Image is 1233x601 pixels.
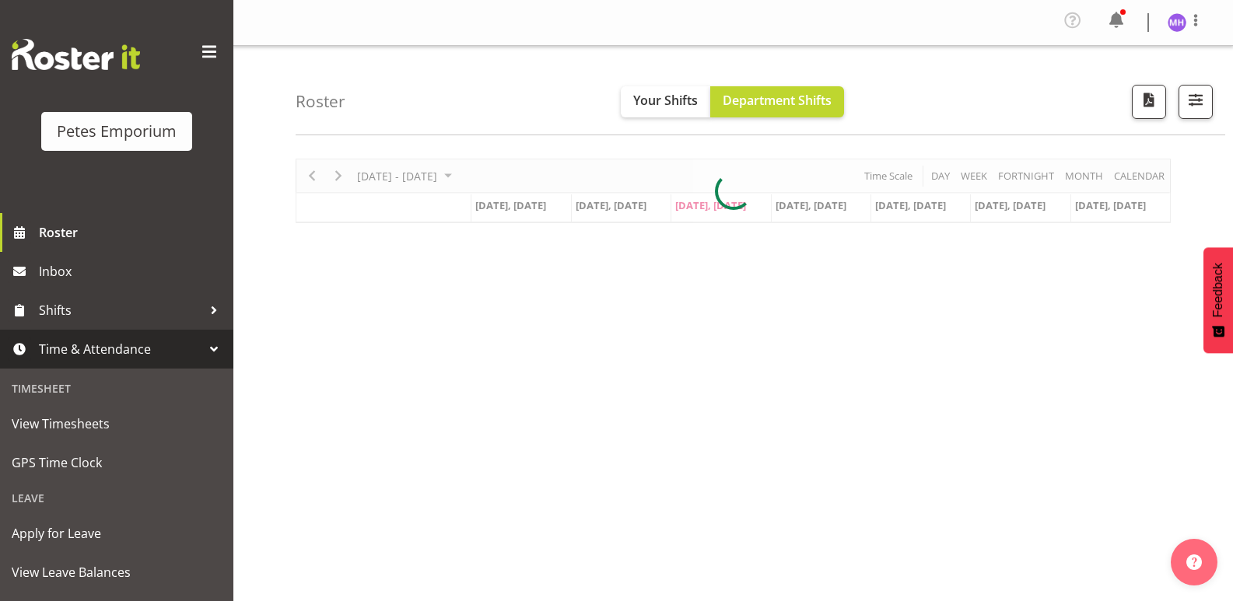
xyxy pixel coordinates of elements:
div: Leave [4,482,229,514]
span: Time & Attendance [39,337,202,361]
span: Feedback [1211,263,1225,317]
div: Petes Emporium [57,120,177,143]
img: mackenzie-halford4471.jpg [1168,13,1186,32]
span: Apply for Leave [12,522,222,545]
a: Apply for Leave [4,514,229,553]
span: Department Shifts [723,92,832,109]
span: Inbox [39,260,226,283]
a: View Leave Balances [4,553,229,592]
span: View Timesheets [12,412,222,435]
span: Shifts [39,299,202,322]
button: Feedback - Show survey [1203,247,1233,353]
img: Rosterit website logo [12,39,140,70]
button: Your Shifts [621,86,710,117]
span: View Leave Balances [12,561,222,584]
img: help-xxl-2.png [1186,554,1202,570]
h4: Roster [296,93,345,110]
span: Your Shifts [633,92,698,109]
button: Download a PDF of the roster according to the set date range. [1132,85,1166,119]
a: GPS Time Clock [4,443,229,482]
a: View Timesheets [4,404,229,443]
button: Filter Shifts [1179,85,1213,119]
span: Roster [39,221,226,244]
button: Department Shifts [710,86,844,117]
span: GPS Time Clock [12,451,222,474]
div: Timesheet [4,372,229,404]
